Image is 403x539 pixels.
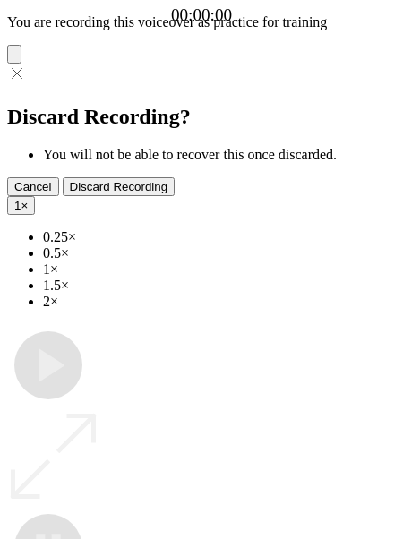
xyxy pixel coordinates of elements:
button: Discard Recording [63,177,176,196]
li: 0.25× [43,229,396,245]
a: 00:00:00 [171,5,232,25]
p: You are recording this voiceover as practice for training [7,14,396,30]
li: You will not be able to recover this once discarded. [43,147,396,163]
button: Cancel [7,177,59,196]
h2: Discard Recording? [7,105,396,129]
li: 1× [43,261,396,278]
button: 1× [7,196,35,215]
li: 2× [43,294,396,310]
li: 1.5× [43,278,396,294]
span: 1 [14,199,21,212]
li: 0.5× [43,245,396,261]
